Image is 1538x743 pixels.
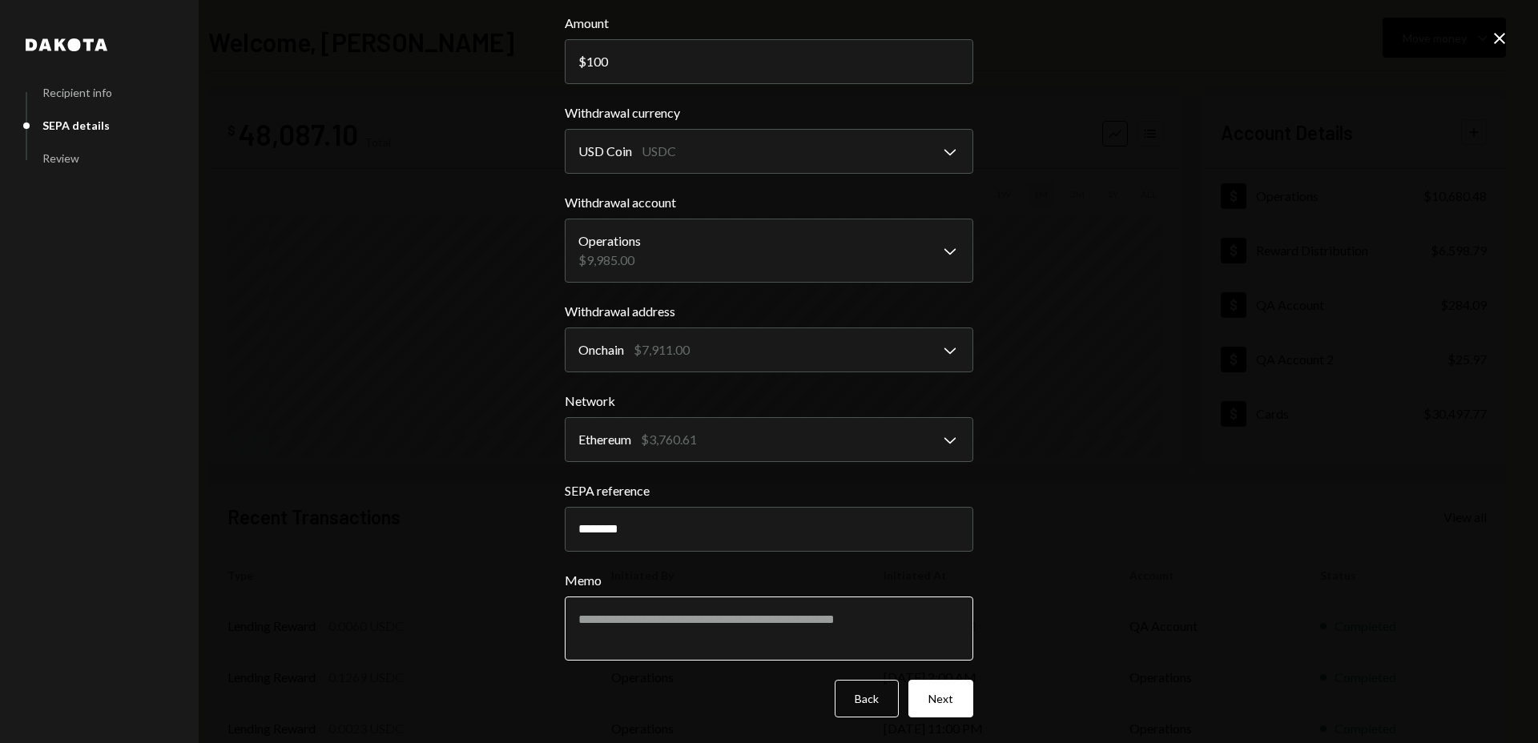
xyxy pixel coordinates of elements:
[565,129,973,174] button: Withdrawal currency
[835,680,899,717] button: Back
[565,481,973,500] label: SEPA reference
[565,327,973,372] button: Withdrawal address
[565,417,973,462] button: Network
[641,430,697,449] div: $3,760.61
[565,219,973,283] button: Withdrawal account
[565,39,973,84] input: 0.00
[565,103,973,122] label: Withdrawal currency
[565,14,973,33] label: Amount
[565,193,973,212] label: Withdrawal account
[42,118,110,132] div: SEPA details
[578,54,586,69] div: $
[908,680,973,717] button: Next
[565,571,973,590] label: Memo
[565,392,973,411] label: Network
[565,302,973,321] label: Withdrawal address
[634,340,690,359] div: $7,911.00
[42,86,112,99] div: Recipient info
[42,151,79,165] div: Review
[642,142,676,161] div: USDC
